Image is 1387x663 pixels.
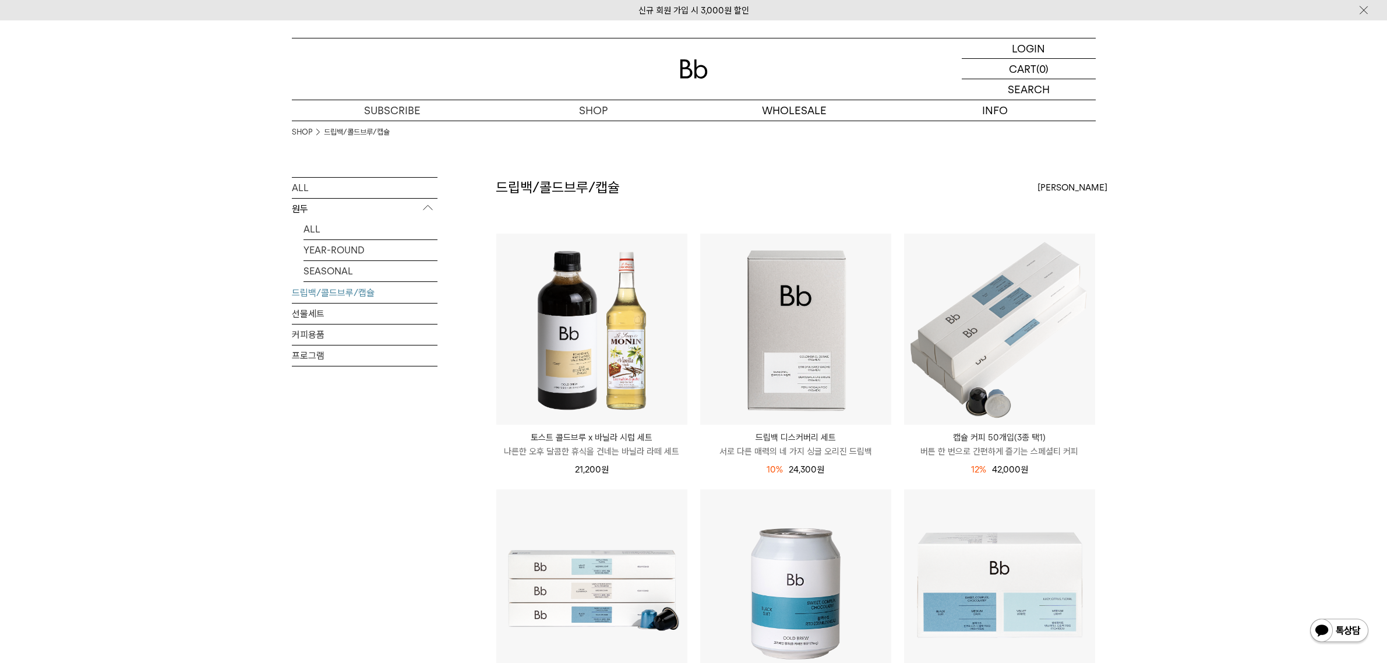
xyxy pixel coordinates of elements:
[962,59,1096,79] a: CART (0)
[292,100,493,121] a: SUBSCRIBE
[904,431,1095,459] a: 캡슐 커피 50개입(3종 택1) 버튼 한 번으로 간편하게 즐기는 스페셜티 커피
[904,431,1095,445] p: 캡슐 커피 50개입(3종 택1)
[700,431,891,445] p: 드립백 디스커버리 세트
[303,219,437,239] a: ALL
[496,234,687,425] img: 토스트 콜드브루 x 바닐라 시럽 세트
[767,463,783,477] div: 10%
[1309,618,1370,646] img: 카카오톡 채널 1:1 채팅 버튼
[292,199,437,220] p: 원두
[700,445,891,459] p: 서로 다른 매력의 네 가지 싱글 오리진 드립백
[575,464,609,475] span: 21,200
[496,178,620,198] h2: 드립백/콜드브루/캡슐
[700,431,891,459] a: 드립백 디스커버리 세트 서로 다른 매력의 네 가지 싱글 오리진 드립백
[1036,59,1049,79] p: (0)
[1012,38,1045,58] p: LOGIN
[324,126,390,138] a: 드립백/콜드브루/캡슐
[962,38,1096,59] a: LOGIN
[694,100,895,121] p: WHOLESALE
[292,126,312,138] a: SHOP
[601,464,609,475] span: 원
[303,261,437,281] a: SEASONAL
[1037,181,1107,195] span: [PERSON_NAME]
[496,431,687,445] p: 토스트 콜드브루 x 바닐라 시럽 세트
[292,325,437,345] a: 커피용품
[680,59,708,79] img: 로고
[496,445,687,459] p: 나른한 오후 달콤한 휴식을 건네는 바닐라 라떼 세트
[700,234,891,425] img: 드립백 디스커버리 세트
[292,283,437,303] a: 드립백/콜드브루/캡슐
[292,178,437,198] a: ALL
[904,234,1095,425] img: 캡슐 커피 50개입(3종 택1)
[292,345,437,366] a: 프로그램
[895,100,1096,121] p: INFO
[303,240,437,260] a: YEAR-ROUND
[971,463,986,477] div: 12%
[904,445,1095,459] p: 버튼 한 번으로 간편하게 즐기는 스페셜티 커피
[292,304,437,324] a: 선물세트
[1008,79,1050,100] p: SEARCH
[992,464,1028,475] span: 42,000
[1021,464,1028,475] span: 원
[496,431,687,459] a: 토스트 콜드브루 x 바닐라 시럽 세트 나른한 오후 달콤한 휴식을 건네는 바닐라 라떼 세트
[789,464,824,475] span: 24,300
[638,5,749,16] a: 신규 회원 가입 시 3,000원 할인
[493,100,694,121] a: SHOP
[817,464,824,475] span: 원
[1009,59,1036,79] p: CART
